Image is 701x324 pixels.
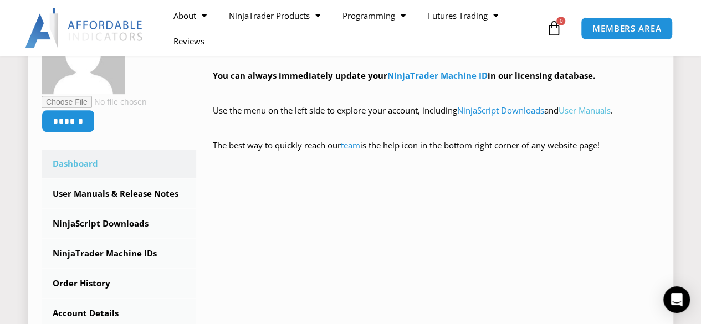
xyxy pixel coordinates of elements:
[592,24,662,33] span: MEMBERS AREA
[417,3,509,28] a: Futures Trading
[663,286,690,313] div: Open Intercom Messenger
[213,103,659,134] p: Use the menu on the left side to explore your account, including and .
[341,140,360,151] a: team
[42,209,196,238] a: NinjaScript Downloads
[559,105,611,116] a: User Manuals
[218,3,331,28] a: NinjaTrader Products
[162,28,216,54] a: Reviews
[162,3,218,28] a: About
[213,16,659,169] div: Hey ! Welcome to the Members Area. Thank you for being a valuable customer!
[331,3,417,28] a: Programming
[529,12,578,44] a: 0
[162,3,544,54] nav: Menu
[42,269,196,298] a: Order History
[42,150,196,178] a: Dashboard
[213,70,595,81] strong: You can always immediately update your in our licensing database.
[556,17,565,25] span: 0
[581,17,673,40] a: MEMBERS AREA
[213,138,659,169] p: The best way to quickly reach our is the help icon in the bottom right corner of any website page!
[457,105,544,116] a: NinjaScript Downloads
[42,239,196,268] a: NinjaTrader Machine IDs
[387,70,488,81] a: NinjaTrader Machine ID
[42,179,196,208] a: User Manuals & Release Notes
[25,8,144,48] img: LogoAI | Affordable Indicators – NinjaTrader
